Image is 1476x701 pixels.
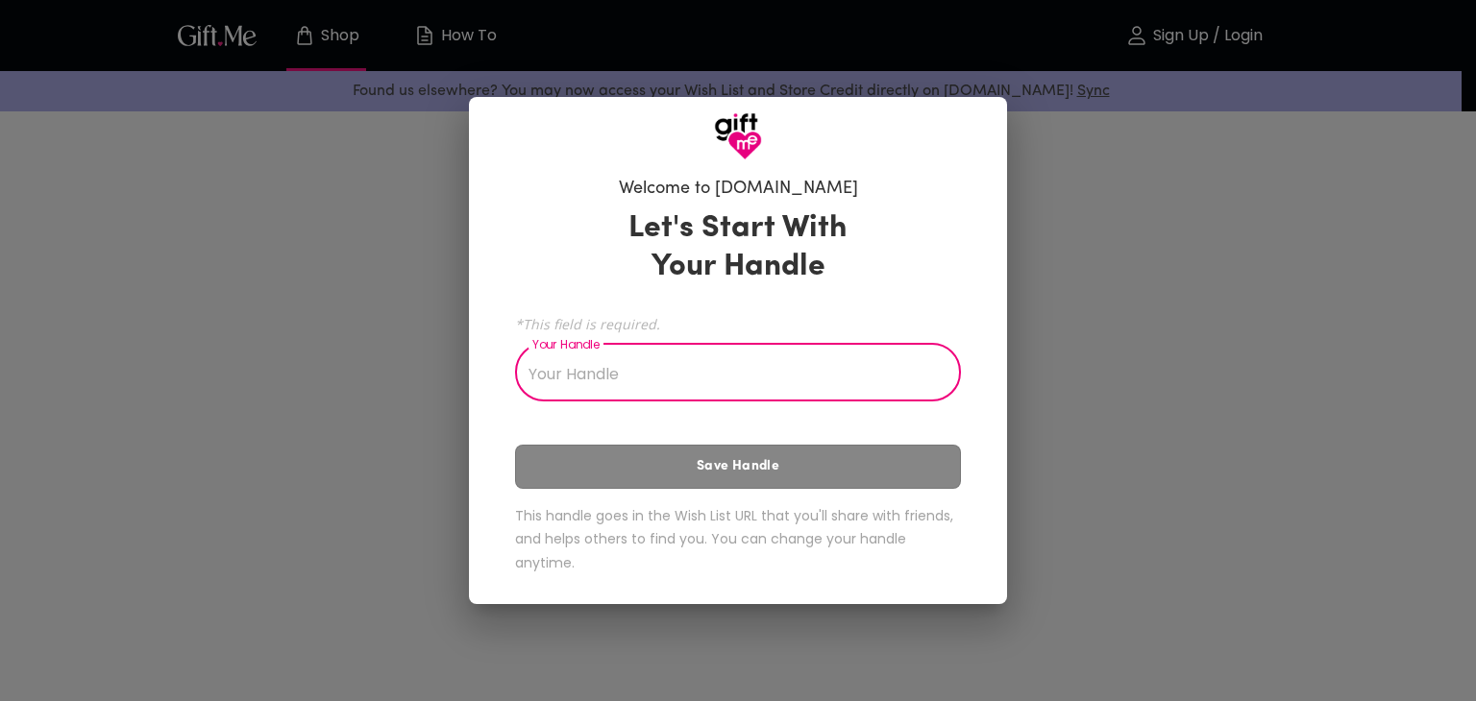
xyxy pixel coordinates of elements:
[604,209,872,286] h3: Let's Start With Your Handle
[714,112,762,160] img: GiftMe Logo
[515,315,961,333] span: *This field is required.
[515,348,940,401] input: Your Handle
[515,504,961,575] h6: This handle goes in the Wish List URL that you'll share with friends, and helps others to find yo...
[619,178,858,201] h6: Welcome to [DOMAIN_NAME]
